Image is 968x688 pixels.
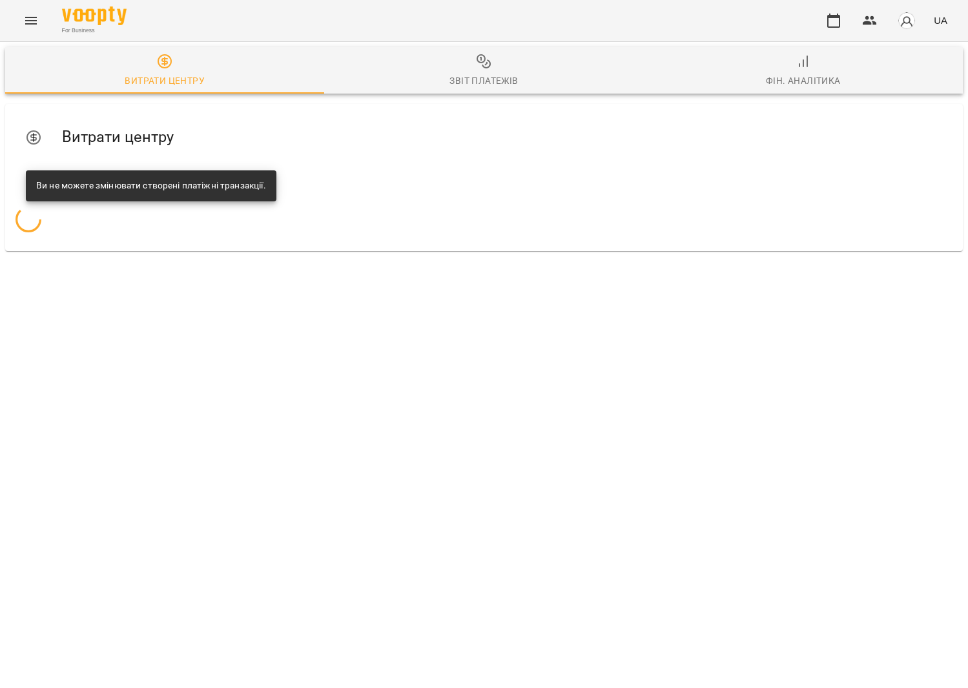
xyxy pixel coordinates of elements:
[62,127,942,147] h5: Витрати центру
[766,73,841,88] div: Фін. Аналітика
[36,174,266,197] div: Ви не можете змінювати створені платіжні транзакції.
[898,12,916,30] img: avatar_s.png
[934,14,947,27] span: UA
[929,8,953,32] button: UA
[62,6,127,25] img: Voopty Logo
[125,73,205,88] div: Витрати центру
[15,5,46,36] button: Menu
[62,26,127,35] span: For Business
[449,73,518,88] div: Звіт платежів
